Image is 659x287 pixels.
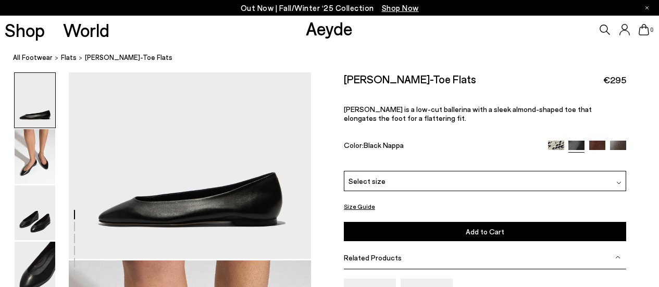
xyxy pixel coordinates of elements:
a: 0 [639,24,649,35]
img: svg%3E [615,255,620,260]
span: Navigate to /collections/new-in [382,3,419,13]
img: svg%3E [616,180,621,185]
p: [PERSON_NAME] is a low-cut ballerina with a sleek almond-shaped toe that elongates the foot for a... [344,105,626,122]
img: Ellie Almond-Toe Flats - Image 2 [15,129,55,184]
a: World [63,21,109,39]
button: Size Guide [344,200,375,213]
span: Select size [349,176,386,186]
span: Add to Cart [466,228,504,236]
div: Color: [344,141,539,153]
a: Aeyde [306,17,353,39]
a: All Footwear [13,52,53,63]
h2: [PERSON_NAME]-Toe Flats [344,72,476,85]
a: Shop [5,21,45,39]
span: €295 [603,73,626,86]
img: Ellie Almond-Toe Flats - Image 3 [15,185,55,240]
span: Related Products [344,253,402,262]
a: flats [61,52,77,63]
span: Black Nappa [364,141,404,149]
p: Out Now | Fall/Winter ‘25 Collection [241,2,419,15]
img: Ellie Almond-Toe Flats - Image 1 [15,73,55,128]
nav: breadcrumb [13,44,659,72]
button: Add to Cart [344,222,626,242]
span: flats [61,53,77,61]
span: [PERSON_NAME]-Toe Flats [85,52,172,63]
span: 0 [649,27,654,33]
